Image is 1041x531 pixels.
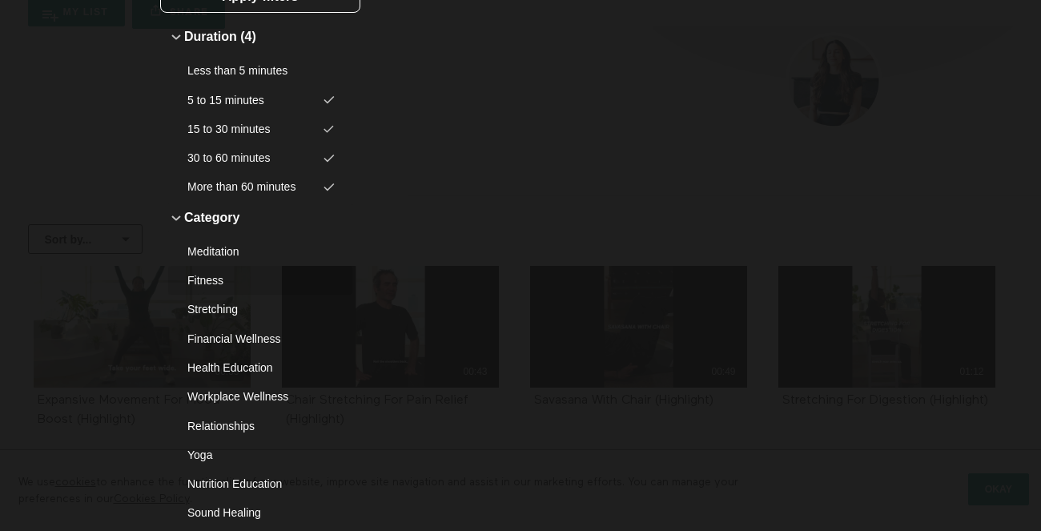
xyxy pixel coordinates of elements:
[168,21,352,53] button: Duration (4)
[168,412,352,440] button: Relationships
[187,418,321,434] div: Relationships
[187,243,321,259] div: Meditation
[168,469,352,498] button: Nutrition Education
[168,172,352,201] button: More than 60 minutes
[187,272,321,288] div: Fitness
[187,179,321,195] div: More than 60 minutes
[168,295,352,324] button: Stretching
[187,331,321,347] div: Financial Wellness
[168,237,352,266] button: Meditation
[187,447,321,463] div: Yoga
[168,143,352,172] button: 30 to 60 minutes
[168,86,352,115] button: 5 to 15 minutes
[168,56,352,85] button: Less than 5 minutes
[187,150,321,166] div: 30 to 60 minutes
[168,382,352,411] button: Workplace Wellness
[168,440,352,469] button: Yoga
[168,266,352,295] button: Fitness
[187,505,321,521] div: Sound Healing
[187,62,321,78] div: Less than 5 minutes
[168,498,352,527] button: Sound Healing
[168,202,352,234] button: Category
[168,353,352,382] button: Health Education
[168,324,352,353] button: Financial Wellness
[187,301,321,317] div: Stretching
[187,476,321,492] div: Nutrition Education
[187,92,321,108] div: 5 to 15 minutes
[187,360,321,376] div: Health Education
[187,121,321,137] div: 15 to 30 minutes
[187,388,321,404] div: Workplace Wellness
[168,115,352,143] button: 15 to 30 minutes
